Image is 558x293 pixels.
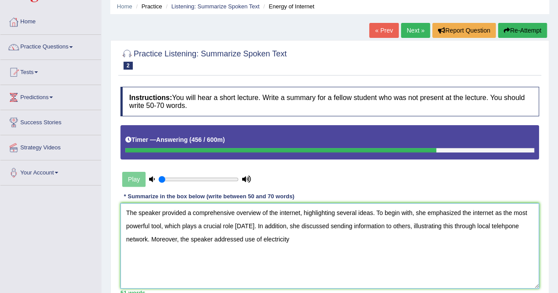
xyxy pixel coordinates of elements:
h4: You will hear a short lecture. Write a summary for a fellow student who was not present at the le... [120,87,539,116]
li: Energy of Internet [261,2,315,11]
b: Answering [156,136,188,143]
button: Re-Attempt [498,23,547,38]
b: Instructions: [129,94,172,101]
b: ) [223,136,225,143]
a: Tests [0,60,101,82]
h5: Timer — [125,137,225,143]
a: Home [0,10,101,32]
a: Next » [401,23,430,38]
a: Success Stories [0,110,101,132]
a: Practice Questions [0,35,101,57]
a: Your Account [0,160,101,182]
b: 456 / 600m [191,136,223,143]
a: Strategy Videos [0,135,101,157]
a: Predictions [0,85,101,107]
button: Report Question [432,23,496,38]
a: Home [117,3,132,10]
h2: Practice Listening: Summarize Spoken Text [120,48,287,70]
div: * Summarize in the box below (write between 50 and 70 words) [120,193,298,201]
a: Listening: Summarize Spoken Text [171,3,259,10]
span: 2 [124,62,133,70]
a: « Prev [369,23,398,38]
b: ( [189,136,191,143]
li: Practice [134,2,162,11]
